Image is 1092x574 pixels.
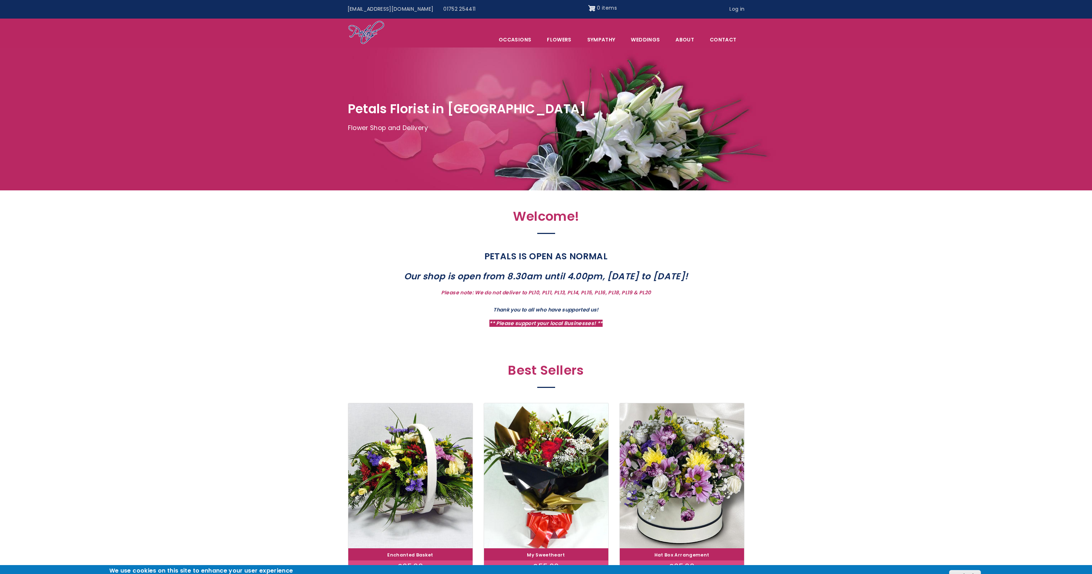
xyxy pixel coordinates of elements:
div: £35.00 [620,560,744,573]
div: £35.00 [348,560,473,573]
a: [EMAIL_ADDRESS][DOMAIN_NAME] [343,3,439,16]
img: Shopping cart [588,3,595,14]
a: Hat Box Arrangement [654,552,709,558]
span: Occasions [491,32,539,47]
span: Weddings [623,32,667,47]
strong: Please note: We do not deliver to PL10, PL11, PL13, PL14, PL15, PL16, PL18, PL19 & PL20 [441,289,651,296]
p: Flower Shop and Delivery [348,123,744,134]
strong: ** Please support your local Businesses! ** [489,320,602,327]
a: My Sweetheart [527,552,565,558]
img: My Sweetheart [484,403,608,548]
span: Petals Florist in [GEOGRAPHIC_DATA] [348,100,586,118]
a: Sympathy [580,32,623,47]
h2: Welcome! [391,209,702,228]
strong: Our shop is open from 8.30am until 4.00pm, [DATE] to [DATE]! [404,270,688,283]
a: Flowers [539,32,579,47]
strong: Thank you to all who have supported us! [493,306,599,313]
a: Shopping cart 0 items [588,3,617,14]
a: About [668,32,702,47]
span: 0 items [597,4,617,11]
strong: PETALS IS OPEN AS NORMAL [484,250,608,263]
img: Hat Box Arrangement [620,403,744,548]
a: Enchanted Basket [387,552,433,558]
img: Home [348,20,385,45]
a: Contact [702,32,744,47]
img: Enchanted Basket [348,403,473,548]
div: £55.00 [484,560,608,573]
h2: Best Sellers [391,363,702,382]
a: Log in [724,3,749,16]
a: 01752 254411 [438,3,480,16]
